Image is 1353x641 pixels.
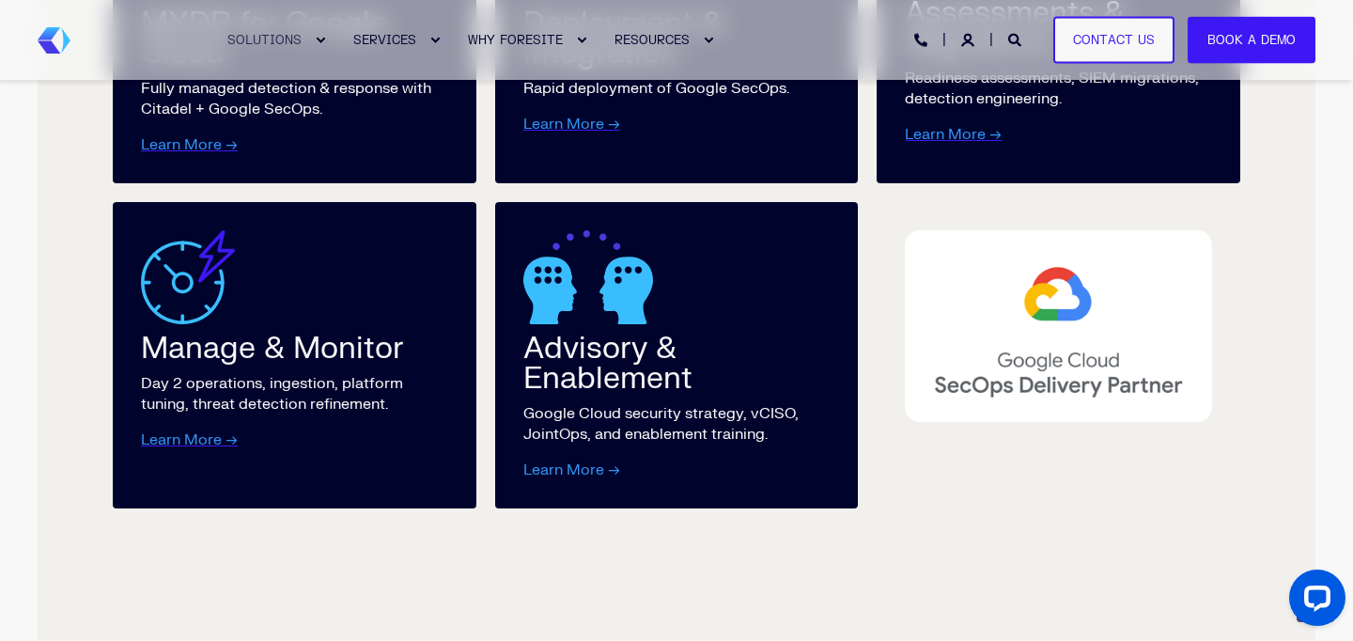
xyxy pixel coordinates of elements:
p: Google Cloud security strategy, vCISO, JointOps, and enablement training. [523,403,831,445]
p: Rapid deployment of Google SecOps. [523,78,789,99]
img: Manage and Monitor [141,230,235,324]
span: RESOURCES [614,32,690,47]
p: Readiness assessments, SIEM migrations, detection engineering. [905,68,1212,109]
div: Manage & Monitor [141,334,404,364]
span: SOLUTIONS [227,32,302,47]
p: Day 2 operations, ingestion, platform tuning, threat detection refinement. [141,373,448,414]
iframe: LiveChat chat widget [1274,562,1353,641]
a: Learn More → [141,135,238,154]
div: Expand SOLUTIONS [315,35,326,46]
a: Login [961,31,978,47]
img: advisory_enablement [523,230,653,324]
img: SecOps Deliver Partner Expertise [905,230,1212,422]
div: Expand SERVICES [429,35,441,46]
a: Learn More → [905,125,1002,144]
p: Fully managed detection & response with Citadel + Google SecOps. [141,78,448,119]
div: Expand WHY FORESITE [576,35,587,46]
div: Expand RESOURCES [703,35,714,46]
a: Learn More → [523,115,620,133]
a: Book a Demo [1188,16,1315,64]
a: Back to Home [38,27,70,54]
span: WHY FORESITE [468,32,563,47]
div: Advisory & Enablement [523,334,831,394]
a: Open Search [1008,31,1025,47]
img: Foresite brand mark, a hexagon shape of blues with a directional arrow to the right hand side [38,27,70,54]
a: Learn More → [523,461,620,479]
a: Learn More → [141,430,238,449]
a: Contact Us [1053,16,1174,64]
